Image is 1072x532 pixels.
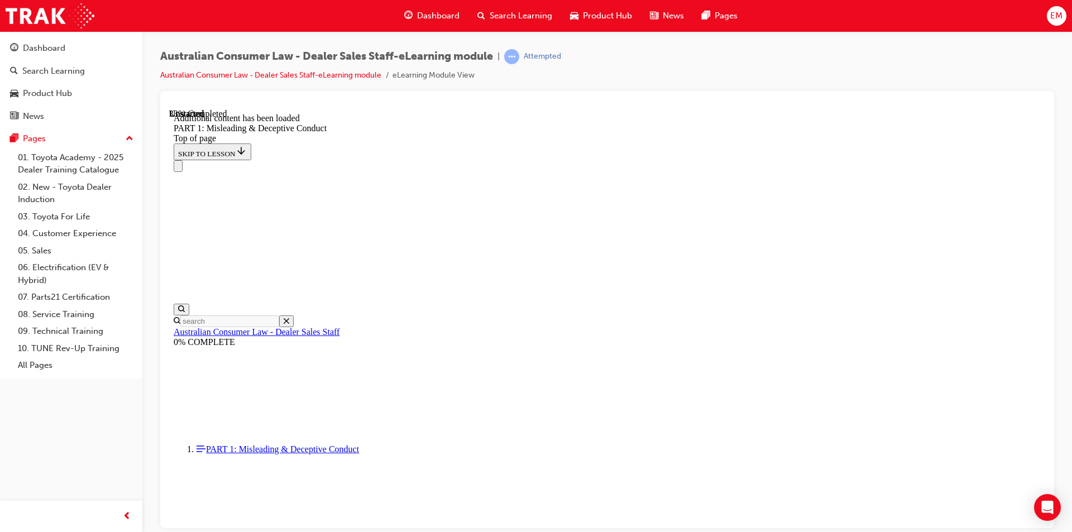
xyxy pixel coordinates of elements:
button: Open search menu [4,195,20,207]
span: prev-icon [123,510,131,524]
span: pages-icon [702,9,710,23]
div: Dashboard [23,42,65,55]
a: 09. Technical Training [13,323,138,340]
a: guage-iconDashboard [395,4,468,27]
div: Search Learning [22,65,85,78]
a: 03. Toyota For Life [13,208,138,226]
a: Product Hub [4,83,138,104]
span: EM [1050,9,1063,22]
div: Top of page [4,25,872,35]
a: 04. Customer Experience [13,225,138,242]
span: car-icon [10,89,18,99]
div: Product Hub [23,87,72,100]
span: | [497,50,500,63]
span: Pages [715,9,738,22]
input: Search [11,207,110,218]
a: 01. Toyota Academy - 2025 Dealer Training Catalogue [13,149,138,179]
button: Close navigation menu [4,51,13,63]
span: learningRecordVerb_ATTEMPT-icon [504,49,519,64]
span: guage-icon [10,44,18,54]
a: 06. Electrification (EV & Hybrid) [13,259,138,289]
span: Dashboard [417,9,460,22]
span: Australian Consumer Law - Dealer Sales Staff-eLearning module [160,50,493,63]
button: DashboardSearch LearningProduct HubNews [4,36,138,128]
span: car-icon [570,9,578,23]
div: Additional content has been loaded [4,4,872,15]
span: News [663,9,684,22]
a: news-iconNews [641,4,693,27]
span: SKIP TO LESSON [9,41,78,49]
span: news-icon [650,9,658,23]
span: search-icon [477,9,485,23]
div: Attempted [524,51,561,62]
span: pages-icon [10,134,18,144]
button: SKIP TO LESSON [4,35,82,51]
a: car-iconProduct Hub [561,4,641,27]
button: Pages [4,128,138,149]
a: 08. Service Training [13,306,138,323]
a: 10. TUNE Rev-Up Training [13,340,138,357]
span: guage-icon [404,9,413,23]
a: 02. New - Toyota Dealer Induction [13,179,138,208]
span: up-icon [126,132,133,146]
span: Product Hub [583,9,632,22]
div: Pages [23,132,46,145]
a: Search Learning [4,61,138,82]
span: news-icon [10,112,18,122]
div: PART 1: Misleading & Deceptive Conduct [4,15,872,25]
a: Australian Consumer Law - Dealer Sales Staff-eLearning module [160,70,381,80]
button: EM [1047,6,1066,26]
a: 05. Sales [13,242,138,260]
a: News [4,106,138,127]
a: Australian Consumer Law - Dealer Sales Staff [4,218,170,228]
a: All Pages [13,357,138,374]
div: News [23,110,44,123]
button: Close search menu [110,207,125,218]
div: 0% COMPLETE [4,228,872,238]
a: search-iconSearch Learning [468,4,561,27]
span: search-icon [10,66,18,76]
a: pages-iconPages [693,4,746,27]
a: 07. Parts21 Certification [13,289,138,306]
img: Trak [6,3,94,28]
li: eLearning Module View [393,69,475,82]
span: Search Learning [490,9,552,22]
div: Open Intercom Messenger [1034,494,1061,521]
a: Dashboard [4,38,138,59]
